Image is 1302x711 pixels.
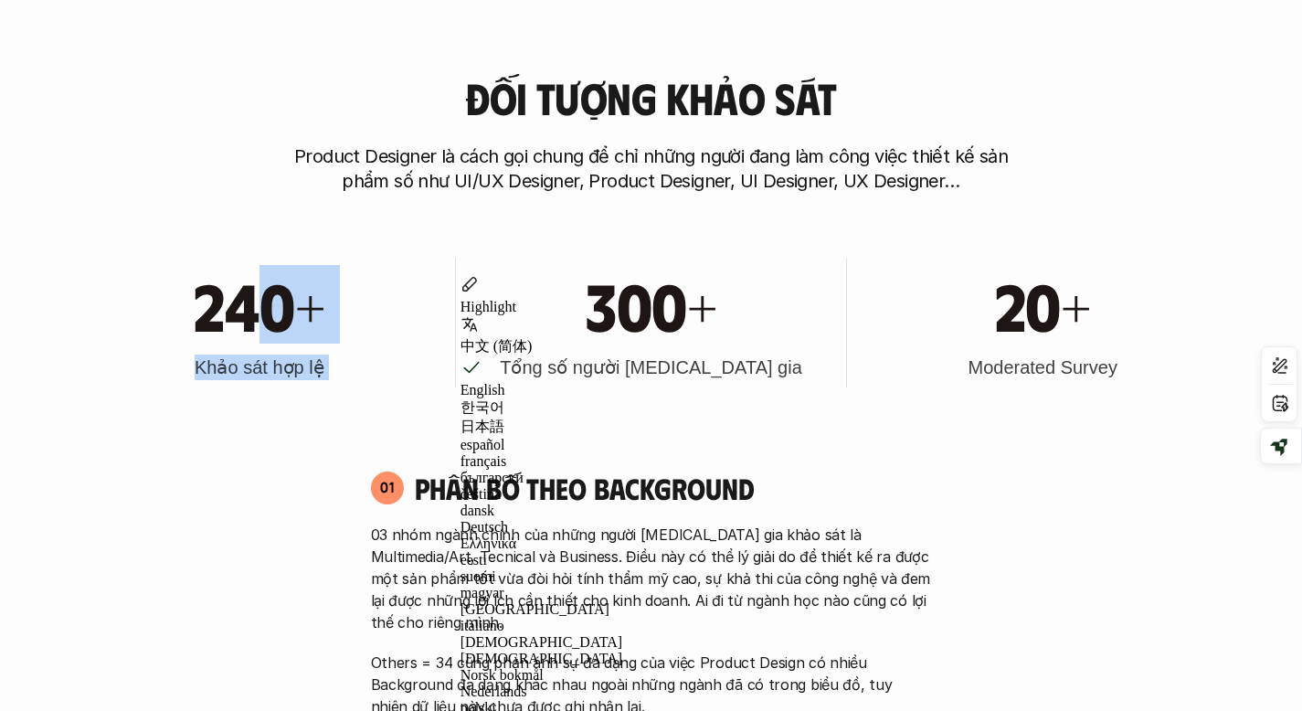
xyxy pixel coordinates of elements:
[995,265,1091,344] h1: 20+
[460,503,681,519] div: dansk
[460,601,681,618] div: [GEOGRAPHIC_DATA]
[460,667,681,684] div: Norsk bokmål
[465,74,836,122] h3: Đối tượng khảo sát
[460,437,681,453] div: español
[460,382,681,398] div: English
[460,618,681,634] div: italiano
[415,471,932,505] h4: Phân bố theo background
[460,337,681,356] div: 中文 (简体)
[460,552,681,568] div: eesti
[460,585,681,601] div: magyar
[460,398,681,418] div: 한국어
[586,265,716,344] h1: 300+
[460,453,681,470] div: français
[460,470,681,486] div: български
[460,684,681,700] div: Nederlands
[460,651,681,667] div: [DEMOGRAPHIC_DATA]
[460,486,681,503] div: čeština
[460,418,681,437] div: 日本語
[194,265,324,344] h1: 240+
[460,536,681,552] div: Ελληνικά
[460,519,681,536] div: Deutsch
[195,355,324,380] h3: Khảo sát hợp lệ
[460,634,681,651] div: [DEMOGRAPHIC_DATA]
[380,480,395,494] p: 01
[371,524,932,633] p: 03 nhóm ngành chính của những người [MEDICAL_DATA] gia khảo sát là Multimedia/Art, Tecnical và Bu...
[460,299,681,315] div: Highlight
[500,355,802,380] h3: Tổng số người [MEDICAL_DATA] gia
[460,568,681,585] div: suomi
[286,144,1017,194] p: Product Designer là cách gọi chung để chỉ những người đang làm công việc thiết kế sản phẩm số như...
[968,355,1117,380] h3: Moderated Survey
